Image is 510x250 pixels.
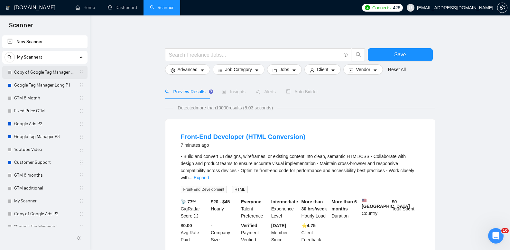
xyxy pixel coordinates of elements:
[79,147,84,152] span: holder
[181,141,305,149] div: 7 minutes ago
[14,143,75,156] a: Youtube Video
[79,224,84,229] span: holder
[497,5,507,10] a: setting
[356,66,370,73] span: Vendor
[241,223,257,228] b: Verified
[300,198,330,219] div: Hourly Load
[165,89,170,94] span: search
[5,3,10,13] img: logo
[211,199,230,204] b: $20 - $45
[362,198,366,203] img: 🇺🇸
[497,5,507,10] span: setting
[222,89,226,94] span: area-chart
[330,198,360,219] div: Duration
[181,154,414,180] span: - Build and convert UI designs, wireframes, or existing content into clean, semantic HTML/CSS - C...
[5,55,14,60] span: search
[14,79,75,92] a: Google Tag Manager Long P1
[365,5,370,10] img: upwork-logo.png
[76,5,95,10] a: homeHome
[344,53,348,57] span: info-circle
[255,68,259,73] span: caret-down
[331,68,335,73] span: caret-down
[178,66,198,73] span: Advanced
[165,89,211,94] span: Preview Results
[180,222,210,243] div: Avg Rate Paid
[181,199,197,204] b: 📡 77%
[209,198,240,219] div: Hourly
[194,214,198,218] span: info-circle
[14,66,75,79] a: Copy of Google Tag Manager Long P1
[14,117,75,130] a: Google Ads P2
[79,211,84,217] span: holder
[77,235,83,241] span: double-left
[181,186,227,193] span: Front-End Development
[240,222,270,243] div: Payment Verified
[300,222,330,243] div: Client Feedback
[211,223,212,228] b: -
[181,223,192,228] b: $0.00
[79,96,84,101] span: holder
[392,199,397,204] b: $ 0
[14,130,75,143] a: Google Tag Manager P3
[165,64,210,75] button: settingAdvancedcaret-down
[79,83,84,88] span: holder
[331,199,357,211] b: More than 6 months
[14,208,75,220] a: Copy of Google Ads P2
[208,89,214,95] div: Tooltip anchor
[14,92,75,105] a: GTM 6 Motnh
[393,4,400,11] span: 426
[343,64,383,75] button: idcardVendorcaret-down
[17,51,42,64] span: My Scanners
[79,173,84,178] span: holder
[14,182,75,195] a: GTM additional
[497,3,507,13] button: setting
[256,89,276,94] span: Alerts
[171,68,175,73] span: setting
[286,89,291,94] span: robot
[79,160,84,165] span: holder
[352,48,365,61] button: search
[169,51,341,59] input: Search Freelance Jobs...
[4,21,38,34] span: Scanner
[349,68,353,73] span: idcard
[240,198,270,219] div: Talent Preference
[14,195,75,208] a: My Scanner
[310,68,314,73] span: user
[388,66,406,73] a: Reset All
[225,66,252,73] span: Job Category
[79,134,84,139] span: holder
[271,199,298,204] b: Intermediate
[14,220,75,233] a: "Google Tag Manager"
[301,223,316,228] b: ⭐️ 4.75
[200,68,205,73] span: caret-down
[14,105,75,117] a: Fixed Price GTM
[209,222,240,243] div: Company Size
[256,89,260,94] span: notification
[273,68,277,73] span: folder
[241,199,261,204] b: Everyone
[79,199,84,204] span: holder
[7,35,82,48] a: New Scanner
[301,199,327,211] b: More than 30 hrs/week
[108,5,137,10] a: dashboardDashboard
[280,66,289,73] span: Jobs
[2,35,88,48] li: New Scanner
[173,104,277,111] span: Detected more than 10000 results (5.03 seconds)
[79,121,84,126] span: holder
[5,52,15,62] button: search
[360,198,391,219] div: Country
[150,5,174,10] a: searchScanner
[362,198,410,209] b: [GEOGRAPHIC_DATA]
[391,198,421,219] div: Total Spent
[218,68,223,73] span: bars
[270,198,300,219] div: Experience Level
[271,223,286,228] b: [DATE]
[408,5,413,10] span: user
[488,228,504,244] iframe: Intercom live chat
[189,175,192,180] span: ...
[304,64,341,75] button: userClientcaret-down
[292,68,296,73] span: caret-down
[317,66,329,73] span: Client
[286,89,318,94] span: Auto Bidder
[372,4,392,11] span: Connects:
